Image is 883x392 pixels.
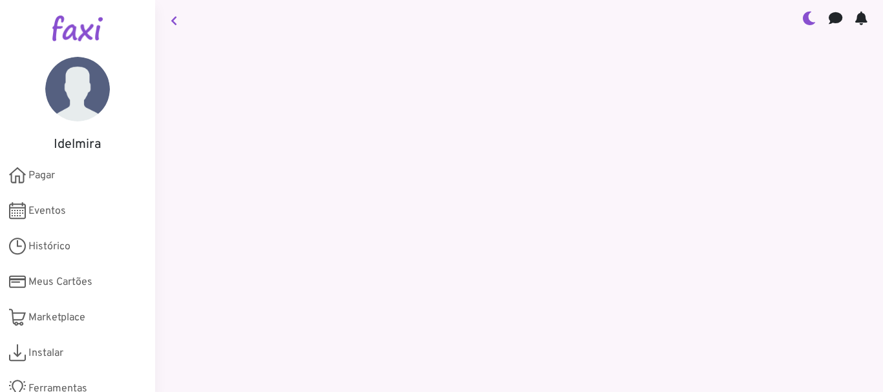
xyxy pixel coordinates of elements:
[19,137,136,152] h5: Idelmira
[28,168,55,183] span: Pagar
[28,274,92,290] span: Meus Cartões
[28,239,70,254] span: Histórico
[28,203,66,219] span: Eventos
[28,310,85,325] span: Marketplace
[28,346,63,361] span: Instalar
